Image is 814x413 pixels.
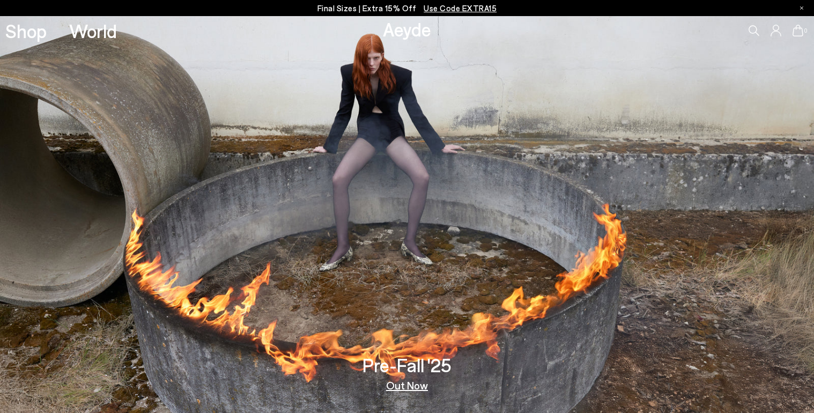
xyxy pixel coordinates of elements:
a: World [69,21,117,40]
h3: Pre-Fall '25 [362,356,452,374]
a: Aeyde [383,18,431,40]
span: Navigate to /collections/ss25-final-sizes [424,3,497,13]
span: 0 [803,28,809,34]
a: Out Now [386,380,428,390]
a: Shop [5,21,47,40]
p: Final Sizes | Extra 15% Off [317,2,497,15]
a: 0 [793,25,803,36]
